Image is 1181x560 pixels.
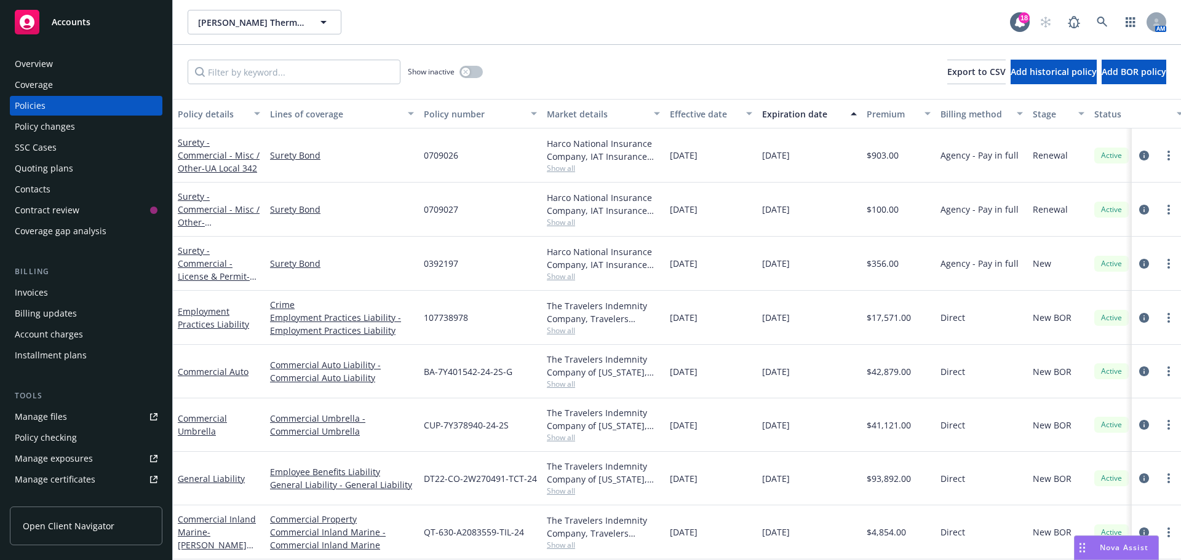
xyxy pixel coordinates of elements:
span: $356.00 [867,257,899,270]
button: Billing method [936,99,1028,128]
span: $17,571.00 [867,311,911,324]
span: $93,892.00 [867,472,911,485]
span: [DATE] [762,472,790,485]
span: [DATE] [670,472,698,485]
button: Add historical policy [1011,60,1097,84]
span: [DATE] [670,419,698,432]
a: Commercial Auto Liability - Commercial Auto Liability [270,358,414,384]
a: circleInformation [1137,417,1151,432]
a: Policies [10,96,162,116]
a: Commercial Inland Marine - Commercial Inland Marine [270,526,414,551]
div: Installment plans [15,345,87,365]
span: [DATE] [762,149,790,162]
span: [PERSON_NAME] Thermline, Inc. [198,16,304,29]
div: Policies [15,96,46,116]
a: more [1161,525,1176,540]
span: Show all [547,486,660,496]
span: 107738978 [424,311,468,324]
span: [DATE] [762,311,790,324]
span: Direct [940,419,965,432]
span: New BOR [1033,365,1072,378]
input: Filter by keyword... [188,60,400,84]
button: Market details [542,99,665,128]
a: more [1161,148,1176,163]
div: Billing updates [15,304,77,323]
span: [DATE] [670,149,698,162]
div: The Travelers Indemnity Company of [US_STATE], Travelers Insurance [547,353,660,379]
a: Policy checking [10,428,162,448]
div: Policy details [178,108,247,120]
a: Contacts [10,179,162,199]
a: Surety - Commercial - License & Permit [178,245,250,295]
button: Policy details [173,99,265,128]
a: circleInformation [1137,310,1151,325]
span: Agency - Pay in full [940,203,1019,216]
a: Billing updates [10,304,162,323]
div: Premium [867,108,917,120]
a: Account charges [10,325,162,344]
a: Contract review [10,200,162,220]
a: more [1161,471,1176,486]
a: Surety Bond [270,257,414,270]
a: more [1161,256,1176,271]
a: Surety - Commercial - Misc / Other [178,136,260,174]
a: Search [1090,10,1115,34]
span: [DATE] [670,203,698,216]
div: Policy checking [15,428,77,448]
a: more [1161,310,1176,325]
div: Harco National Insurance Company, IAT Insurance Group [547,137,660,163]
a: more [1161,417,1176,432]
div: Coverage gap analysis [15,221,106,241]
a: Commercial Umbrella [178,412,227,437]
div: Policy number [424,108,523,120]
span: Renewal [1033,203,1068,216]
span: Show all [547,325,660,336]
span: Show all [547,163,660,173]
div: The Travelers Indemnity Company, Travelers Insurance [547,514,660,540]
a: Start snowing [1033,10,1058,34]
button: Policy number [419,99,542,128]
span: [DATE] [670,526,698,538]
a: Quoting plans [10,159,162,178]
span: Show all [547,540,660,550]
span: [DATE] [762,419,790,432]
div: SSC Cases [15,138,57,157]
button: Expiration date [757,99,862,128]
span: [DATE] [670,311,698,324]
button: [PERSON_NAME] Thermline, Inc. [188,10,341,34]
span: [DATE] [670,257,698,270]
div: Harco National Insurance Company, IAT Insurance Group [547,191,660,217]
a: Invoices [10,283,162,302]
div: Manage exposures [15,449,93,468]
div: Overview [15,54,53,74]
span: 0709027 [424,203,458,216]
a: Switch app [1118,10,1143,34]
span: Active [1099,258,1124,269]
button: Effective date [665,99,757,128]
a: Installment plans [10,345,162,365]
span: New BOR [1033,526,1072,538]
div: Manage certificates [15,470,95,489]
span: Direct [940,526,965,538]
div: Account charges [15,325,83,344]
span: Export to CSV [947,66,1006,77]
span: Renewal [1033,149,1068,162]
span: $903.00 [867,149,899,162]
span: Show all [547,217,660,227]
a: Employee Benefits Liability [270,465,414,478]
span: $42,879.00 [867,365,911,378]
span: New [1033,257,1051,270]
a: Crime [270,298,414,311]
button: Add BOR policy [1102,60,1166,84]
a: Accounts [10,5,162,39]
span: [DATE] [762,365,790,378]
a: more [1161,202,1176,217]
a: Surety Bond [270,149,414,162]
span: Direct [940,365,965,378]
a: Coverage [10,75,162,95]
div: Billing [10,266,162,278]
div: The Travelers Indemnity Company of [US_STATE], Travelers Insurance [547,406,660,432]
span: 0709026 [424,149,458,162]
a: Commercial Property [270,513,414,526]
a: Commercial Umbrella - Commercial Umbrella [270,412,414,438]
